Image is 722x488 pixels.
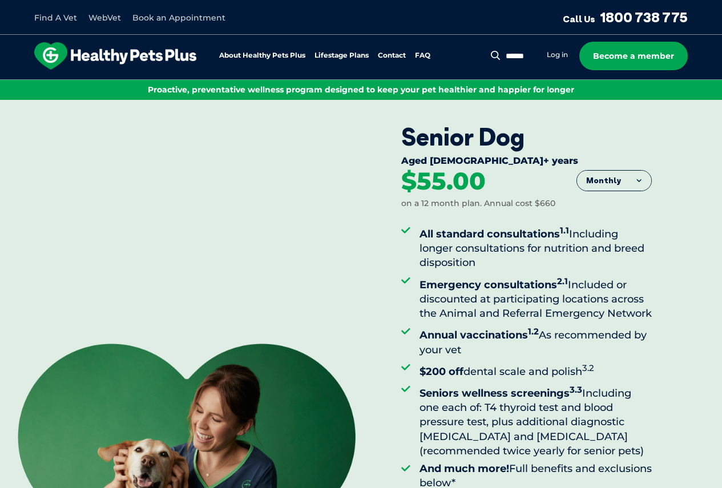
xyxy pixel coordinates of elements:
[34,42,196,70] img: hpp-logo
[420,223,652,271] li: Including longer consultations for nutrition and breed disposition
[560,225,569,236] sup: 1.1
[401,155,652,169] div: Aged [DEMOGRAPHIC_DATA]+ years
[219,52,305,59] a: About Healthy Pets Plus
[582,362,594,373] sup: 3.2
[420,365,463,378] strong: $200 off
[132,13,225,23] a: Book an Appointment
[579,42,688,70] a: Become a member
[420,387,582,400] strong: Seniors wellness screenings
[415,52,430,59] a: FAQ
[420,462,509,475] strong: And much more!
[420,382,652,458] li: Including one each of: T4 thyroid test and blood pressure test, plus additional diagnostic [MEDIC...
[314,52,369,59] a: Lifestage Plans
[420,329,539,341] strong: Annual vaccinations
[34,13,77,23] a: Find A Vet
[420,274,652,321] li: Included or discounted at participating locations across the Animal and Referral Emergency Network
[557,276,568,287] sup: 2.1
[420,228,569,240] strong: All standard consultations
[570,384,582,395] sup: 3.3
[577,171,651,191] button: Monthly
[420,324,652,357] li: As recommended by your vet
[563,9,688,26] a: Call Us1800 738 775
[563,13,595,25] span: Call Us
[88,13,121,23] a: WebVet
[401,198,555,209] div: on a 12 month plan. Annual cost $660
[401,169,486,194] div: $55.00
[378,52,406,59] a: Contact
[489,50,503,61] button: Search
[401,123,652,151] div: Senior Dog
[148,84,574,95] span: Proactive, preventative wellness program designed to keep your pet healthier and happier for longer
[420,279,568,291] strong: Emergency consultations
[528,326,539,337] sup: 1.2
[547,50,568,59] a: Log in
[420,361,652,379] li: dental scale and polish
